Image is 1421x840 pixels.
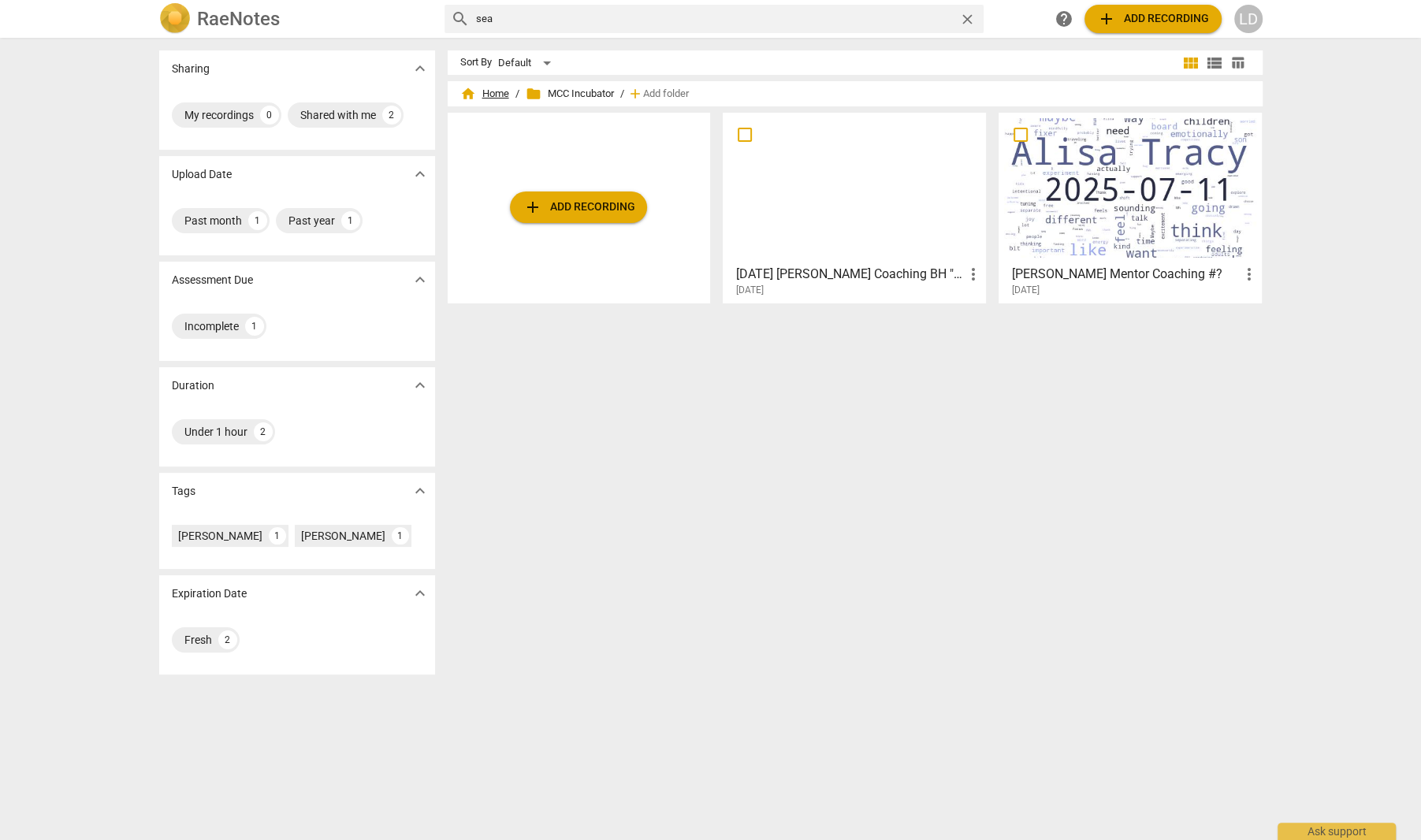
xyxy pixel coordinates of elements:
p: Duration [172,377,214,394]
span: expand_more [411,376,430,395]
span: view_module [1181,54,1200,72]
span: / [515,88,519,100]
span: [DATE] [735,284,763,297]
button: Upload [510,191,647,223]
div: 1 [245,317,264,336]
span: expand_more [411,584,430,603]
p: Assessment Due [172,272,253,288]
button: Upload [1084,5,1222,33]
button: LD [1234,5,1263,33]
button: List view [1203,51,1226,75]
div: 0 [260,106,279,125]
span: expand_more [411,165,430,184]
button: Table view [1226,51,1250,75]
span: Add recording [523,198,634,217]
span: add [1097,9,1116,28]
span: folder [526,86,541,102]
div: Past month [184,213,242,229]
div: 1 [392,527,409,545]
input: Search [476,6,953,32]
span: more_vert [963,265,982,284]
div: 1 [248,211,267,230]
img: Logo [159,3,191,35]
span: expand_more [411,59,430,78]
div: 1 [269,527,286,545]
div: [PERSON_NAME] [178,528,262,544]
a: [DATE] [PERSON_NAME] Coaching BH "Sea Turtles and Sugarcane" AI Reviewed as STRONG[DATE] [728,118,980,296]
div: Incomplete [184,318,239,334]
span: Add folder [643,88,689,100]
span: close [959,11,976,28]
span: expand_more [411,481,430,500]
span: search [451,9,470,28]
div: My recordings [184,107,254,123]
button: Show more [408,162,432,186]
span: home [460,86,476,102]
p: Tags [172,483,195,500]
span: add [627,86,643,102]
button: Show more [408,268,432,292]
div: Past year [288,213,335,229]
button: Show more [408,374,432,397]
h2: RaeNotes [197,8,280,30]
div: 2 [254,422,273,441]
h3: 2025.09.24 Sharon Hull Coaching BH "Sea Turtles and Sugarcane" AI Reviewed as STRONG [735,265,963,284]
div: [PERSON_NAME] [301,528,385,544]
p: Upload Date [172,166,232,183]
h3: Tracy C Mentor Coaching #? [1011,265,1239,284]
div: 2 [218,630,237,649]
a: Help [1050,5,1078,33]
div: Fresh [184,632,212,648]
div: 1 [341,211,360,230]
span: Add recording [1097,9,1209,28]
div: Shared with me [300,107,376,123]
span: expand_more [411,270,430,289]
div: Under 1 hour [184,424,247,440]
div: 2 [382,106,401,125]
span: Home [460,86,509,102]
span: add [523,198,541,217]
span: view_list [1205,54,1224,72]
span: more_vert [1239,265,1258,284]
span: [DATE] [1011,284,1039,297]
p: Expiration Date [172,585,247,602]
button: Tile view [1179,51,1203,75]
a: LogoRaeNotes [159,3,432,35]
button: Show more [408,479,432,503]
span: table_chart [1230,55,1245,70]
div: Default [498,50,556,76]
div: Ask support [1278,823,1396,840]
p: Sharing [172,61,210,77]
button: Show more [408,57,432,80]
a: [PERSON_NAME] Mentor Coaching #?[DATE] [1004,118,1256,296]
span: help [1055,9,1073,28]
span: / [620,88,624,100]
button: Show more [408,582,432,605]
span: MCC Incubator [526,86,614,102]
div: Sort By [460,57,492,69]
